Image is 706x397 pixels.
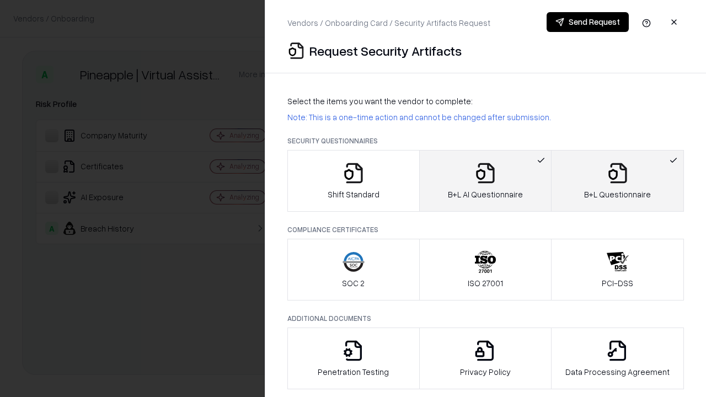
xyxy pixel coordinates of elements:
[287,314,684,323] p: Additional Documents
[309,42,462,60] p: Request Security Artifacts
[328,189,379,200] p: Shift Standard
[287,17,490,29] p: Vendors / Onboarding Card / Security Artifacts Request
[287,136,684,146] p: Security Questionnaires
[584,189,651,200] p: B+L Questionnaire
[419,239,552,301] button: ISO 27001
[551,239,684,301] button: PCI-DSS
[551,150,684,212] button: B+L Questionnaire
[287,111,684,123] p: Note: This is a one-time action and cannot be changed after submission.
[318,366,389,378] p: Penetration Testing
[547,12,629,32] button: Send Request
[460,366,511,378] p: Privacy Policy
[551,328,684,389] button: Data Processing Agreement
[342,277,365,289] p: SOC 2
[468,277,503,289] p: ISO 27001
[448,189,523,200] p: B+L AI Questionnaire
[287,225,684,234] p: Compliance Certificates
[419,150,552,212] button: B+L AI Questionnaire
[602,277,633,289] p: PCI-DSS
[287,95,684,107] p: Select the items you want the vendor to complete:
[565,366,670,378] p: Data Processing Agreement
[419,328,552,389] button: Privacy Policy
[287,150,420,212] button: Shift Standard
[287,239,420,301] button: SOC 2
[287,328,420,389] button: Penetration Testing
